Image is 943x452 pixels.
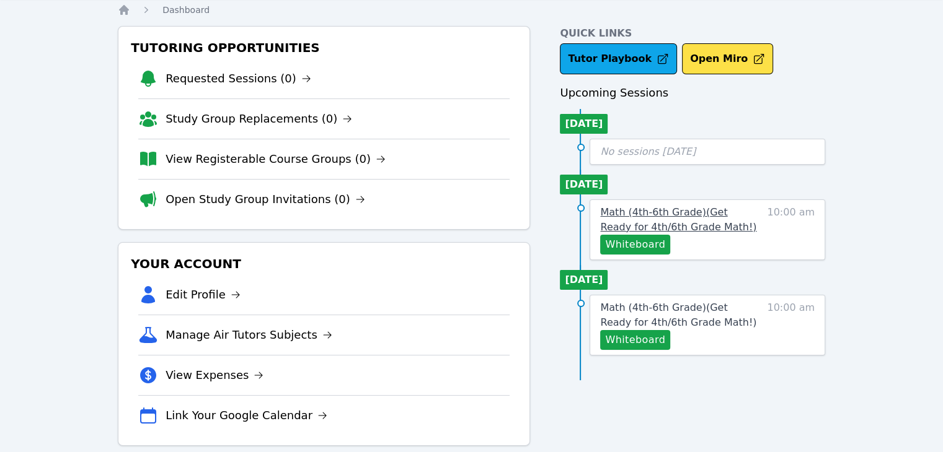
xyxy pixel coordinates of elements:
a: Manage Air Tutors Subjects [166,326,332,344]
h3: Tutoring Opportunities [128,37,520,59]
button: Open Miro [682,43,773,74]
a: Link Your Google Calendar [166,407,327,424]
a: Math (4th-6th Grade)(Get Ready for 4th/6th Grade Math!) [600,205,761,235]
a: Tutor Playbook [560,43,677,74]
span: Dashboard [162,5,210,15]
span: Math (4th-6th Grade) ( Get Ready for 4th/6th Grade Math! ) [600,206,756,233]
li: [DATE] [560,175,608,194]
h4: Quick Links [560,26,825,41]
a: Requested Sessions (0) [166,70,311,87]
span: 10:00 am [767,205,815,254]
a: View Expenses [166,367,263,384]
button: Whiteboard [600,330,670,350]
a: Study Group Replacements (0) [166,110,352,128]
a: Dashboard [162,4,210,16]
span: 10:00 am [767,300,815,350]
a: Math (4th-6th Grade)(Get Ready for 4th/6th Grade Math!) [600,300,761,330]
nav: Breadcrumb [118,4,825,16]
span: Math (4th-6th Grade) ( Get Ready for 4th/6th Grade Math! ) [600,302,756,328]
a: Open Study Group Invitations (0) [166,191,365,208]
a: View Registerable Course Groups (0) [166,150,386,168]
h3: Upcoming Sessions [560,84,825,102]
button: Whiteboard [600,235,670,254]
span: No sessions [DATE] [600,146,696,157]
h3: Your Account [128,253,520,275]
li: [DATE] [560,114,608,134]
li: [DATE] [560,270,608,290]
a: Edit Profile [166,286,241,303]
